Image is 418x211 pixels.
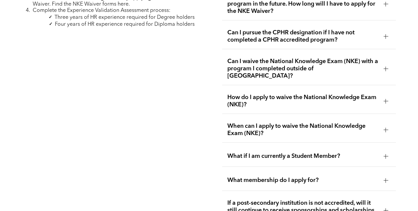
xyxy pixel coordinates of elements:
[227,58,378,80] span: Can I waive the National Knowledge Exam (NKE) with a program I completed outside of [GEOGRAPHIC_D...
[55,22,195,27] span: Four years of HR experience required for Diploma holders
[227,94,378,108] span: How do I apply to waive the National Knowledge Exam (NKE)?
[227,29,378,44] span: Can I pursue the CPHR designation if I have not completed a CPHR accredited program?
[227,177,378,184] span: What membership do I apply for?
[227,153,378,160] span: What if I am currently a Student Member?
[33,8,171,13] span: Complete the Experience Validation Assessment process:
[55,15,195,20] span: Three years of HR experience required for Degree holders
[227,123,378,137] span: When can I apply to waive the National Knowledge Exam (NKE)?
